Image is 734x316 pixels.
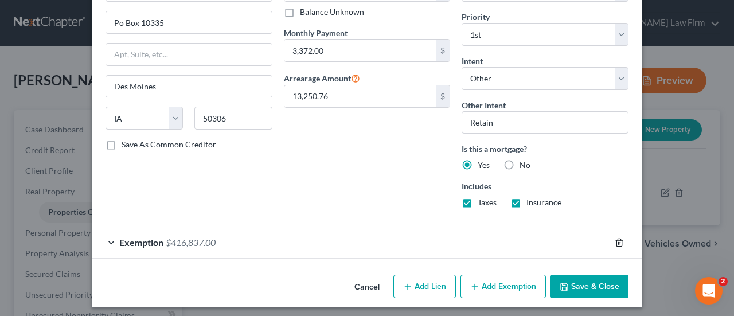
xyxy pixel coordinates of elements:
[550,275,628,299] button: Save & Close
[119,237,163,248] span: Exemption
[106,11,272,33] input: Enter address...
[462,99,506,111] label: Other Intent
[122,139,216,150] label: Save As Common Creditor
[436,85,450,107] div: $
[462,111,628,134] input: Specify...
[284,27,348,39] label: Monthly Payment
[284,85,436,107] input: 0.00
[520,159,530,171] label: No
[526,197,561,208] label: Insurance
[460,275,546,299] button: Add Exemption
[719,277,728,286] span: 2
[478,159,490,171] label: Yes
[436,40,450,61] div: $
[393,275,456,299] button: Add Lien
[284,71,360,85] label: Arrearage Amount
[695,277,723,305] iframe: Intercom live chat
[478,197,497,208] label: Taxes
[166,237,216,248] span: $416,837.00
[300,6,364,18] label: Balance Unknown
[194,107,272,130] input: Enter zip...
[106,44,272,65] input: Apt, Suite, etc...
[284,40,436,61] input: 0.00
[462,180,628,192] label: Includes
[462,143,628,155] label: Is this a mortgage?
[462,55,483,67] label: Intent
[106,76,272,97] input: Enter city...
[462,12,490,22] span: Priority
[345,276,389,299] button: Cancel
